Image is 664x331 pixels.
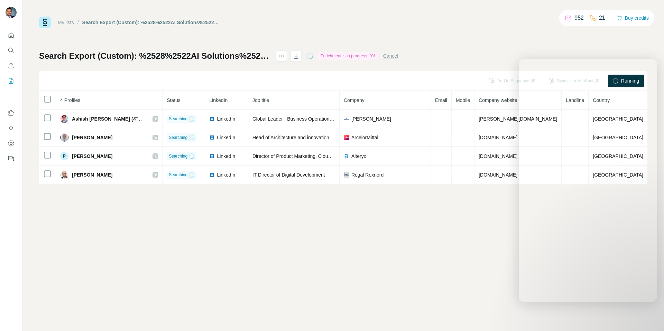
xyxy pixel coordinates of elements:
[252,153,387,159] span: Director of Product Marketing, Cloud Analytics & Generative AI
[479,153,517,159] span: [DOMAIN_NAME]
[209,172,215,178] img: LinkedIn logo
[351,115,391,122] span: [PERSON_NAME]
[276,50,287,62] button: actions
[169,134,187,141] span: Searching
[217,153,235,160] span: LinkedIn
[252,172,325,178] span: IT Director of Digital Development
[6,29,17,41] button: Quick start
[252,116,391,122] span: Global Leader - Business Operations and Analytics - NI Software
[209,153,215,159] img: LinkedIn logo
[39,17,51,28] img: Surfe Logo
[39,50,270,62] h1: Search Export (Custom): %2528%2522AI Solutions%2522 OR %2522AI Platforms%2522 OR %2522Generative ...
[60,133,68,142] img: Avatar
[6,7,17,18] img: Avatar
[351,171,384,178] span: Regal Rexnord
[344,117,349,121] img: company-logo
[6,122,17,134] button: Use Surfe API
[617,13,649,23] button: Buy credits
[456,97,470,103] span: Mobile
[640,308,657,324] iframe: Intercom live chat
[479,135,517,140] span: [DOMAIN_NAME]
[72,171,112,178] span: [PERSON_NAME]
[60,152,68,160] div: P
[344,97,365,103] span: Company
[58,20,74,25] a: My lists
[344,135,349,140] img: company-logo
[217,115,235,122] span: LinkedIn
[6,59,17,72] button: Enrich CSV
[599,14,605,22] p: 21
[60,115,68,123] img: Avatar
[169,172,187,178] span: Searching
[479,172,517,178] span: [DOMAIN_NAME]
[72,115,146,122] span: Ashish [PERSON_NAME] (आशीष बिष्ट)
[209,97,228,103] span: LinkedIn
[169,116,187,122] span: Searching
[169,153,187,159] span: Searching
[318,52,377,60] div: Enrichment is in progress: 0%
[351,153,366,160] span: Alteryx
[60,97,80,103] span: 4 Profiles
[351,134,378,141] span: ArcelorMittal
[209,116,215,122] img: LinkedIn logo
[167,97,181,103] span: Status
[6,152,17,165] button: Feedback
[6,137,17,150] button: Dashboard
[6,75,17,87] button: My lists
[77,19,79,26] li: /
[435,97,447,103] span: Email
[60,171,68,179] img: Avatar
[72,134,112,141] span: [PERSON_NAME]
[209,135,215,140] img: LinkedIn logo
[479,116,557,122] span: [PERSON_NAME][DOMAIN_NAME]
[383,53,398,59] button: Cancel
[252,135,329,140] span: Head of Architecture and innovation
[519,59,657,302] iframe: Intercom live chat
[6,107,17,119] button: Use Surfe on LinkedIn
[344,172,349,178] img: company-logo
[479,97,517,103] span: Company website
[6,44,17,57] button: Search
[72,153,112,160] span: [PERSON_NAME]
[574,14,584,22] p: 952
[217,134,235,141] span: LinkedIn
[217,171,235,178] span: LinkedIn
[344,153,349,159] img: company-logo
[252,97,269,103] span: Job title
[82,19,220,26] div: Search Export (Custom): %2528%2522AI Solutions%2522 OR %2522AI Platforms%2522 OR %2522Generative ...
